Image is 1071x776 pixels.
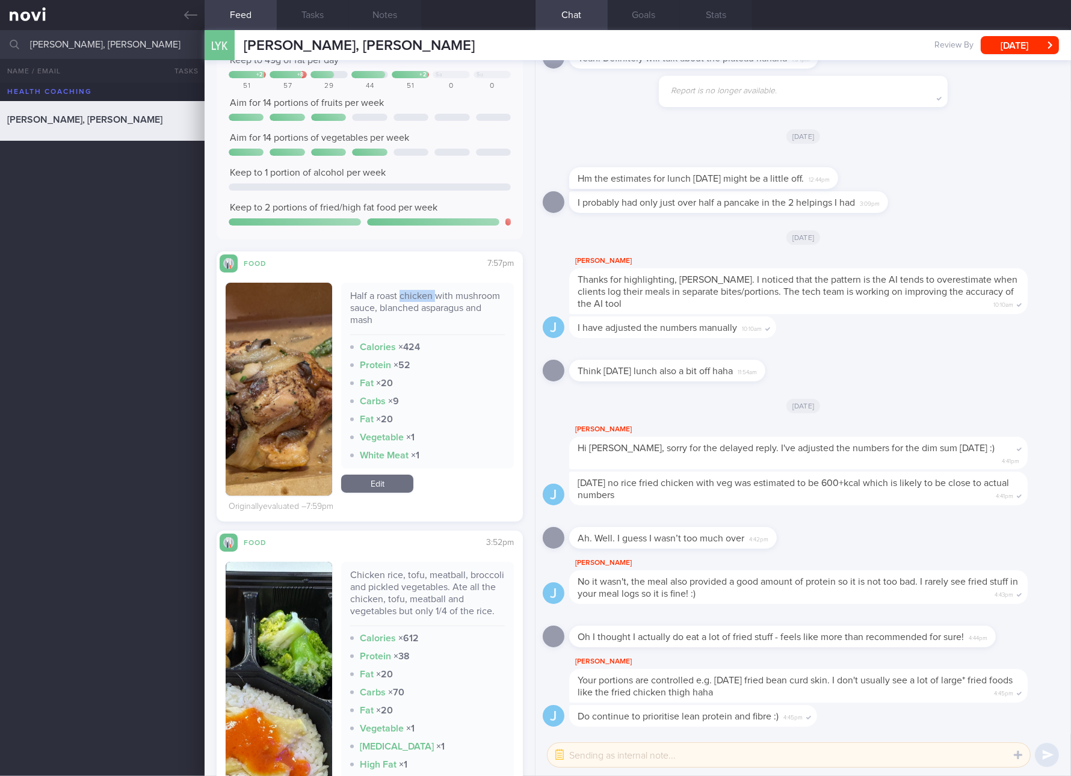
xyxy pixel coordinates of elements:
[360,378,374,388] strong: Fat
[477,72,483,78] div: Su
[578,534,744,543] span: Ah. Well. I guess I wasn’t too much over
[341,475,413,493] a: Edit
[7,115,162,125] span: [PERSON_NAME], [PERSON_NAME]
[360,414,374,424] strong: Fat
[202,23,238,69] div: LYK
[297,72,304,78] div: + 8
[360,651,391,661] strong: Protein
[487,259,514,268] span: 7:57pm
[969,631,987,642] span: 4:44pm
[388,688,404,697] strong: × 70
[419,72,426,78] div: + 2
[406,433,415,442] strong: × 1
[230,203,437,212] span: Keep to 2 portions of fried/high fat food per week
[244,38,475,53] span: [PERSON_NAME], [PERSON_NAME]
[578,632,964,642] span: Oh I thought I actually do eat a lot of fried stuff - feels like more than recommended for sure!
[749,532,768,544] span: 4:42pm
[394,651,410,661] strong: × 38
[376,706,393,715] strong: × 20
[360,724,404,733] strong: Vegetable
[399,760,407,769] strong: × 1
[860,197,880,208] span: 3:09pm
[543,484,564,506] div: J
[238,537,286,547] div: Food
[783,710,803,722] span: 4:45pm
[360,433,404,442] strong: Vegetable
[398,342,420,352] strong: × 424
[569,254,1064,268] div: [PERSON_NAME]
[578,443,995,453] span: Hi [PERSON_NAME], sorry for the delayed reply. I've adjusted the numbers for the dim sum [DATE] :)
[569,654,1064,669] div: [PERSON_NAME]
[786,230,821,245] span: [DATE]
[230,98,384,108] span: Aim for 14 portions of fruits per week
[578,174,804,183] span: Hm the estimates for lunch [DATE] might be a little off.
[394,360,410,370] strong: × 52
[350,569,505,626] div: Chicken rice, tofu, meatball, broccoli and pickled vegetables. Ate all the chicken, tofu, meatbal...
[360,633,396,643] strong: Calories
[995,588,1013,599] span: 4:43pm
[934,40,974,51] span: Review By
[578,275,1017,309] span: Thanks for highlighting, [PERSON_NAME]. I noticed that the pattern is the AI tends to overestimat...
[360,706,374,715] strong: Fat
[350,290,505,335] div: Half a roast chicken with mushroom sauce, blanched asparagus and mash
[351,82,389,91] div: 44
[376,414,393,424] strong: × 20
[230,168,386,177] span: Keep to 1 portion of alcohol per week
[388,396,399,406] strong: × 9
[360,688,386,697] strong: Carbs
[229,82,266,91] div: 51
[360,670,374,679] strong: Fat
[994,686,1013,698] span: 4:45pm
[156,59,205,83] button: Tasks
[742,322,762,333] span: 10:10am
[360,760,397,769] strong: High Fat
[310,82,348,91] div: 29
[360,342,396,352] strong: Calories
[398,633,419,643] strong: × 612
[786,399,821,413] span: [DATE]
[360,451,409,460] strong: White Meat
[229,502,333,513] div: Originally evaluated – 7:59pm
[1002,454,1019,466] span: 4:41pm
[578,323,737,333] span: I have adjusted the numbers manually
[230,133,409,143] span: Aim for 14 portions of vegetables per week
[230,55,339,65] span: Keep to 49g of fat per day
[360,360,391,370] strong: Protein
[406,724,415,733] strong: × 1
[996,489,1013,500] span: 4:41pm
[578,676,1013,697] span: Your portions are controlled e.g. [DATE] fried bean curd skin. I don't usually see a lot of large...
[543,582,564,605] div: J
[411,451,419,460] strong: × 1
[981,36,1059,54] button: [DATE]
[569,422,1064,437] div: [PERSON_NAME]
[671,86,936,97] p: Report is no longer available.
[578,366,733,376] span: Think [DATE] lunch also a bit off haha
[376,670,393,679] strong: × 20
[436,742,445,751] strong: × 1
[392,82,429,91] div: 51
[360,742,434,751] strong: [MEDICAL_DATA]
[993,298,1013,309] span: 10:10am
[474,82,511,91] div: 0
[569,556,1064,570] div: [PERSON_NAME]
[786,129,821,144] span: [DATE]
[809,173,830,184] span: 12:44pm
[738,365,757,377] span: 11:54am
[376,378,393,388] strong: × 20
[578,478,1009,500] span: [DATE] no rice fried chicken with veg was estimated to be 600+kcal which is likely to be close to...
[543,705,564,727] div: J
[433,82,470,91] div: 0
[256,72,263,78] div: + 2
[486,538,514,547] span: 3:52pm
[238,257,286,268] div: Food
[270,82,307,91] div: 57
[578,577,1018,599] span: No it wasn't, the meal also provided a good amount of protein so it is not too bad. I rarely see ...
[436,72,442,78] div: Sa
[578,712,779,721] span: Do continue to prioritise lean protein and fibre :)
[360,396,386,406] strong: Carbs
[226,283,332,496] img: Half a roast chicken with mushroom sauce, blanched asparagus and mash
[543,316,564,339] div: J
[578,198,855,208] span: I probably had only just over half a pancake in the 2 helpings I had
